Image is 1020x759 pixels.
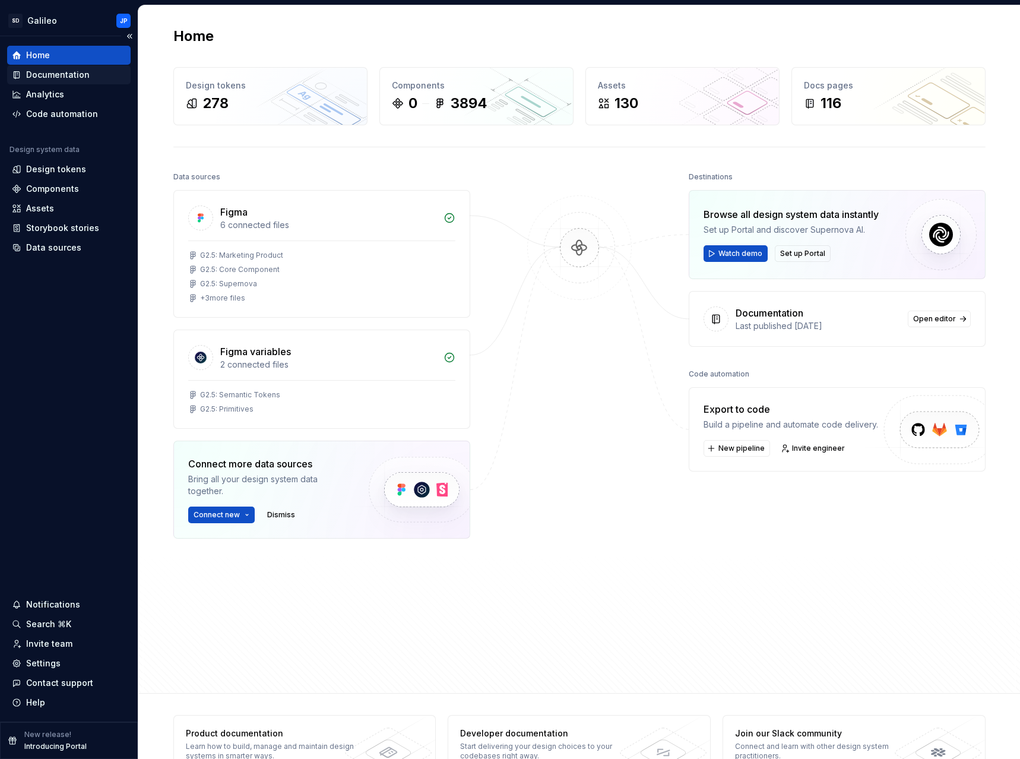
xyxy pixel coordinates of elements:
button: Dismiss [262,507,300,523]
button: Set up Portal [775,245,831,262]
div: Browse all design system data instantly [704,207,879,222]
div: 278 [202,94,229,113]
div: Analytics [26,88,64,100]
a: Components [7,179,131,198]
div: G2.5: Semantic Tokens [200,390,280,400]
div: Help [26,697,45,709]
div: Figma variables [220,344,291,359]
a: Assets130 [585,67,780,125]
div: Galileo [27,15,57,27]
a: Docs pages116 [791,67,986,125]
div: Notifications [26,599,80,611]
div: Assets [26,203,54,214]
h2: Home [173,27,214,46]
div: G2.5: Primitives [200,404,254,414]
div: Data sources [173,169,220,185]
div: 6 connected files [220,219,436,231]
div: Documentation [26,69,90,81]
div: Settings [26,657,61,669]
a: Figma variables2 connected filesG2.5: Semantic TokensG2.5: Primitives [173,330,470,429]
p: New release! [24,730,71,739]
div: Last published [DATE] [736,320,901,332]
button: Contact support [7,673,131,692]
div: Bring all your design system data together. [188,473,349,497]
div: G2.5: Core Component [200,265,280,274]
div: Code automation [26,108,98,120]
div: G2.5: Supernova [200,279,257,289]
div: Code automation [689,366,749,382]
a: Settings [7,654,131,673]
a: Assets [7,199,131,218]
div: Components [26,183,79,195]
div: Design tokens [186,80,355,91]
div: Developer documentation [460,728,633,739]
a: Open editor [908,311,971,327]
a: Code automation [7,105,131,124]
button: Notifications [7,595,131,614]
button: Collapse sidebar [121,28,138,45]
div: Docs pages [804,80,973,91]
div: + 3 more files [200,293,245,303]
a: Data sources [7,238,131,257]
div: 2 connected files [220,359,436,371]
div: Components [392,80,561,91]
div: 3894 [451,94,487,113]
span: New pipeline [718,444,765,453]
span: Set up Portal [780,249,825,258]
div: 0 [408,94,417,113]
div: Contact support [26,677,93,689]
div: Set up Portal and discover Supernova AI. [704,224,879,236]
div: 116 [821,94,841,113]
div: Data sources [26,242,81,254]
a: Components03894 [379,67,574,125]
a: Documentation [7,65,131,84]
div: G2.5: Marketing Product [200,251,283,260]
div: Export to code [704,402,878,416]
div: Home [26,49,50,61]
div: Destinations [689,169,733,185]
div: Product documentation [186,728,359,739]
button: SDGalileoJP [2,8,135,33]
div: JP [120,16,128,26]
p: Introducing Portal [24,742,87,751]
button: Help [7,693,131,712]
span: Connect new [194,510,240,520]
a: Design tokens278 [173,67,368,125]
div: Connect more data sources [188,457,349,471]
span: Invite engineer [792,444,845,453]
div: Invite team [26,638,72,650]
button: Watch demo [704,245,768,262]
button: New pipeline [704,440,770,457]
div: Documentation [736,306,803,320]
div: Assets [598,80,767,91]
div: Join our Slack community [735,728,908,739]
a: Invite team [7,634,131,653]
div: SD [8,14,23,28]
div: Search ⌘K [26,618,71,630]
span: Watch demo [718,249,762,258]
button: Search ⌘K [7,615,131,634]
div: Storybook stories [26,222,99,234]
div: 130 [614,94,638,113]
a: Home [7,46,131,65]
a: Design tokens [7,160,131,179]
a: Invite engineer [777,440,850,457]
div: Design tokens [26,163,86,175]
span: Dismiss [267,510,295,520]
a: Figma6 connected filesG2.5: Marketing ProductG2.5: Core ComponentG2.5: Supernova+3more files [173,190,470,318]
button: Connect new [188,507,255,523]
div: Design system data [9,145,80,154]
span: Open editor [913,314,956,324]
div: Build a pipeline and automate code delivery. [704,419,878,431]
a: Storybook stories [7,219,131,238]
div: Figma [220,205,248,219]
a: Analytics [7,85,131,104]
